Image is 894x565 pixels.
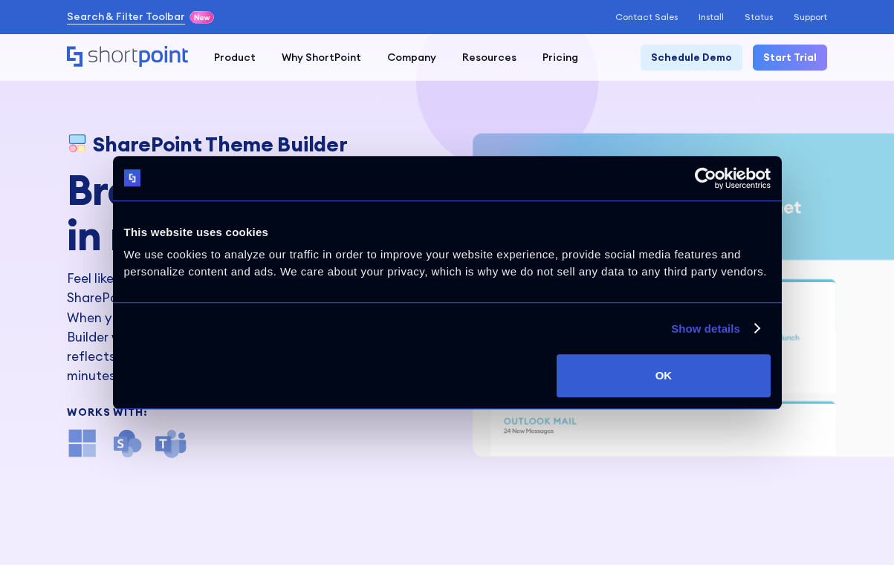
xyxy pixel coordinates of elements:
a: Company [374,45,449,71]
a: Install [699,12,724,22]
img: SharePoint icon [111,428,143,459]
p: When you're designing in SharePoint, our Theme Builder will help you create an intranet theme tha... [67,308,389,386]
div: Why ShortPoint [282,50,361,65]
a: Pricing [529,45,591,71]
a: Contact Sales [615,12,678,22]
a: Show details [671,320,759,338]
div: Pricing [542,50,578,65]
a: Resources [449,45,529,71]
img: microsoft office icon [67,428,98,459]
span: We use cookies to analyze our traffic in order to improve your website experience, provide social... [124,248,767,278]
div: Works With: [67,407,457,417]
a: Why ShortPoint [268,45,374,71]
a: Search & Filter Toolbar [67,9,185,25]
div: This website uses cookies [124,223,771,241]
h1: SharePoint Theme Builder [93,132,347,156]
button: OK [557,354,770,397]
strong: Brand your Intranet in minutes [67,163,438,262]
a: Status [745,12,773,22]
a: Start Trial [753,45,827,71]
h2: Feel like a SharePoint theme designer by customizing SharePoint themes in minutes! [67,269,389,308]
img: microsoft teams icon [155,428,187,459]
a: Support [794,12,827,22]
div: Product [214,50,256,65]
iframe: Chat Widget [820,494,894,565]
img: logo [124,170,141,187]
div: Resources [462,50,516,65]
a: Product [201,45,268,71]
a: Usercentrics Cookiebot - opens in a new window [641,167,771,189]
a: Home [67,46,188,68]
div: Company [387,50,436,65]
a: Schedule Demo [641,45,742,71]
